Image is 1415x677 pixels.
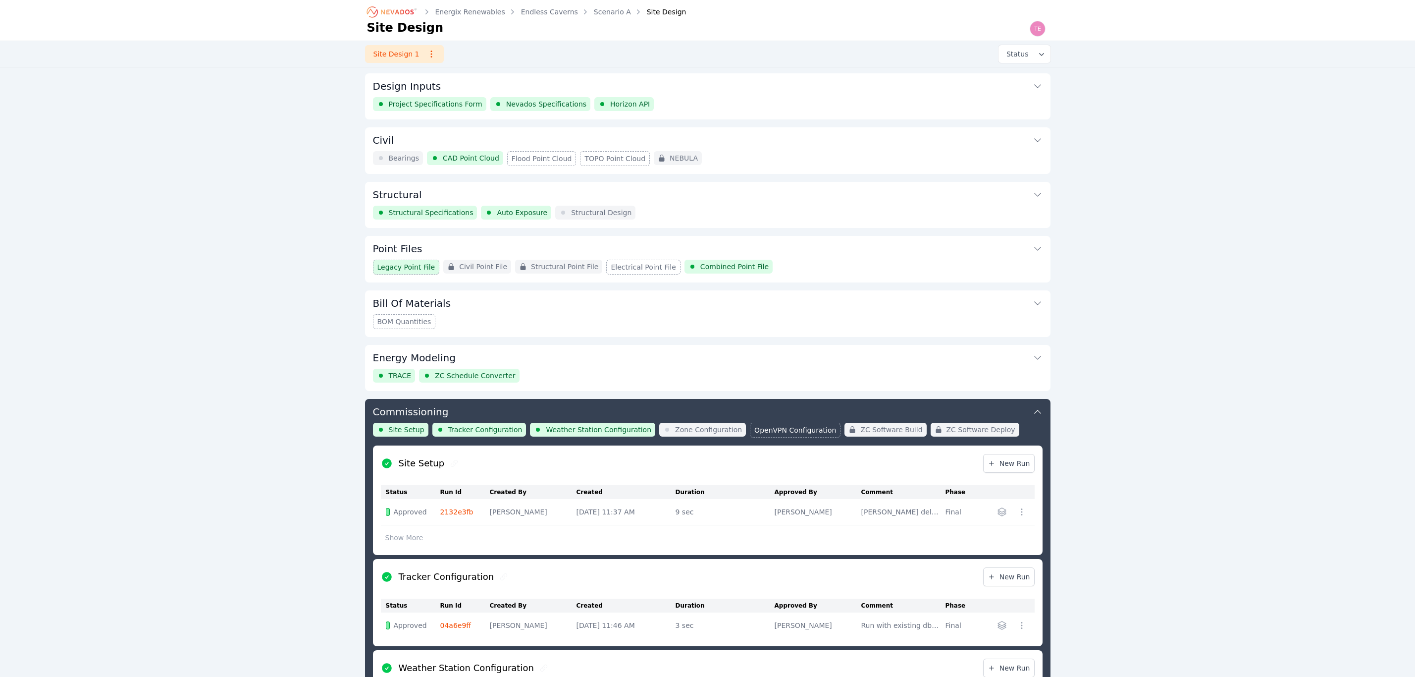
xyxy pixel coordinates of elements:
[440,599,490,613] th: Run Id
[584,154,645,164] span: TOPO Point Cloud
[945,485,976,499] th: Phase
[531,262,598,272] span: Structural Point File
[775,485,861,499] th: Approved By
[497,208,547,218] span: Auto Exposure
[440,621,471,629] a: 04a6e9ff
[389,208,473,218] span: Structural Specifications
[373,188,422,202] h3: Structural
[389,99,482,109] span: Project Specifications Form
[365,73,1050,119] div: Design InputsProject Specifications FormNevados SpecificationsHorizon API
[373,79,441,93] h3: Design Inputs
[440,485,490,499] th: Run Id
[676,599,775,613] th: Duration
[945,507,971,517] div: Final
[373,182,1043,206] button: Structural
[381,485,440,499] th: Status
[440,508,473,516] a: 2132e3fb
[521,7,578,17] a: Endless Caverns
[1002,49,1029,59] span: Status
[373,296,451,310] h3: Bill Of Materials
[377,262,435,272] span: Legacy Point File
[611,262,676,272] span: Electrical Point File
[998,45,1050,63] button: Status
[399,456,445,470] h2: Site Setup
[373,73,1043,97] button: Design Inputs
[506,99,586,109] span: Nevados Specifications
[373,290,1043,314] button: Bill Of Materials
[373,242,422,256] h3: Point Files
[443,153,499,163] span: CAD Point Cloud
[512,154,572,164] span: Flood Point Cloud
[861,621,941,630] div: Run with existing db values
[946,425,1015,435] span: ZC Software Deploy
[490,613,576,638] td: [PERSON_NAME]
[381,528,428,547] button: Show More
[394,507,427,517] span: Approved
[490,599,576,613] th: Created By
[365,182,1050,228] div: StructuralStructural SpecificationsAuto ExposureStructural Design
[861,485,945,499] th: Comment
[983,567,1035,586] a: New Run
[700,262,769,272] span: Combined Point File
[435,371,515,381] span: ZC Schedule Converter
[367,4,686,20] nav: Breadcrumb
[373,345,1043,369] button: Energy Modeling
[377,317,431,327] span: BOM Quantities
[676,507,770,517] div: 9 sec
[576,599,676,613] th: Created
[1030,21,1046,37] img: Ted Elliott
[367,20,444,36] h1: Site Design
[365,127,1050,174] div: CivilBearingsCAD Point CloudFlood Point CloudTOPO Point CloudNEBULA
[373,236,1043,260] button: Point Files
[373,405,449,419] h3: Commissioning
[373,127,1043,151] button: Civil
[633,7,686,17] div: Site Design
[860,425,922,435] span: ZC Software Build
[610,99,650,109] span: Horizon API
[394,621,427,630] span: Approved
[490,485,576,499] th: Created By
[435,7,505,17] a: Energix Renewables
[365,345,1050,391] div: Energy ModelingTRACEZC Schedule Converter
[546,425,651,435] span: Weather Station Configuration
[576,485,676,499] th: Created
[381,599,440,613] th: Status
[775,499,861,525] td: [PERSON_NAME]
[576,499,676,525] td: [DATE] 11:37 AM
[365,45,444,63] a: Site Design 1
[670,153,698,163] span: NEBULA
[365,236,1050,282] div: Point FilesLegacy Point FileCivil Point FileStructural Point FileElectrical Point FileCombined Po...
[754,425,836,435] span: OpenVPN Configuration
[490,499,576,525] td: [PERSON_NAME]
[676,621,770,630] div: 3 sec
[775,613,861,638] td: [PERSON_NAME]
[945,599,976,613] th: Phase
[399,661,534,675] h2: Weather Station Configuration
[983,454,1035,473] a: New Run
[861,599,945,613] th: Comment
[399,570,494,584] h2: Tracker Configuration
[988,572,1030,582] span: New Run
[373,351,456,365] h3: Energy Modeling
[861,507,941,517] div: [PERSON_NAME] deleted db data; re-run to have correct tracker IDs because this site has SREs
[373,133,394,147] h3: Civil
[576,613,676,638] td: [DATE] 11:46 AM
[365,290,1050,337] div: Bill Of MaterialsBOM Quantities
[448,425,523,435] span: Tracker Configuration
[373,399,1043,423] button: Commissioning
[594,7,631,17] a: Scenario A
[675,425,742,435] span: Zone Configuration
[775,599,861,613] th: Approved By
[676,485,775,499] th: Duration
[459,262,507,272] span: Civil Point File
[389,425,424,435] span: Site Setup
[571,208,631,218] span: Structural Design
[988,458,1030,468] span: New Run
[945,621,971,630] div: Final
[389,371,412,381] span: TRACE
[389,153,419,163] span: Bearings
[988,663,1030,673] span: New Run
